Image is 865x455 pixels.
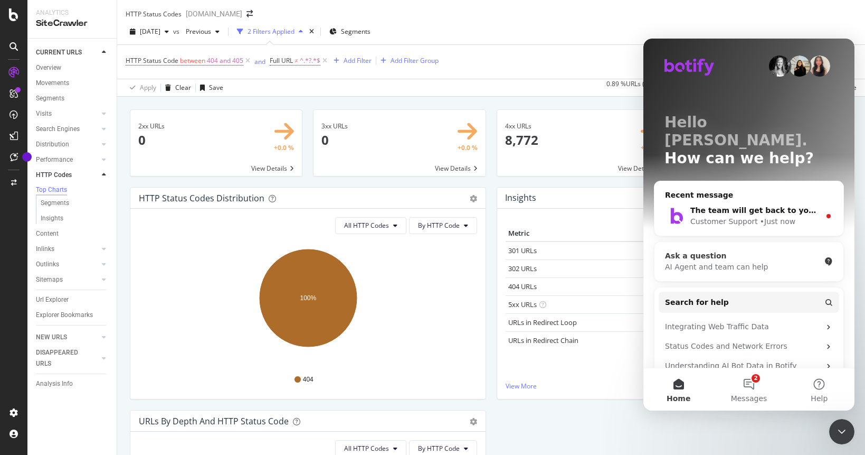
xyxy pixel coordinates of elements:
span: vs [173,27,182,36]
div: DISAPPEARED URLS [36,347,89,369]
button: All HTTP Codes [335,217,406,234]
a: HTTP Codes [36,170,99,181]
td: 0 [627,242,669,260]
a: Sitemaps [36,274,99,285]
span: ≠ [294,56,298,65]
a: URLs in Redirect Chain [508,336,578,345]
div: Status Codes and Network Errors [22,302,177,313]
td: 0 [627,313,669,331]
a: 5xx URLs [508,300,537,309]
button: Segments [325,23,375,40]
span: By HTTP Code [418,444,460,453]
td: 0 [627,331,669,349]
div: NEW URLS [36,332,67,343]
div: Explorer Bookmarks [36,310,93,321]
div: Tooltip anchor [22,152,32,162]
a: Movements [36,78,109,89]
span: 2025 Aug. 7th [140,27,160,36]
button: 2 Filters Applied [233,23,307,40]
div: Understanding AI Bot Data in Botify [22,322,177,333]
a: Analysis Info [36,378,109,389]
div: Ask a question [22,212,177,223]
a: Content [36,228,109,239]
span: between [180,56,205,65]
div: Top Charts [36,185,67,194]
div: Inlinks [36,244,54,255]
div: Search Engines [36,124,80,135]
div: Understanding AI Bot Data in Botify [15,318,196,337]
div: Ask a questionAI Agent and team can help [11,203,201,243]
span: Home [23,356,47,364]
text: 100% [300,294,317,302]
div: CURRENT URLS [36,47,82,58]
div: HTTP Codes [36,170,72,181]
button: Previous [182,23,224,40]
div: Segments [36,93,64,104]
a: Distribution [36,139,99,150]
div: Clear [175,83,191,92]
div: Analysis Info [36,378,73,389]
a: Explorer Bookmarks [36,310,109,321]
button: Apply [126,79,156,96]
a: Inlinks [36,244,99,255]
a: Url Explorer [36,294,109,305]
td: 0 [627,259,669,277]
span: All HTTP Codes [344,444,389,453]
div: 0.89 % URLs ( 9K on 983K ) [606,79,679,96]
button: By HTTP Code [409,217,477,234]
div: Content [36,228,59,239]
span: Segments [341,27,370,36]
div: Add Filter Group [391,56,439,65]
div: Distribution [36,139,69,150]
a: CURRENT URLS [36,47,99,58]
a: Search Engines [36,124,99,135]
h4: Insights [505,191,536,205]
a: URLs in Redirect Loop [508,318,577,327]
button: and [254,53,265,70]
div: Overview [36,62,61,73]
span: Previous [182,27,211,36]
span: Full URL [270,56,293,65]
button: Add Filter [329,54,372,67]
div: Integrating Web Traffic Data [15,278,196,298]
div: Add Filter [344,56,372,65]
a: Top Charts [36,185,109,196]
button: Messages [70,330,140,372]
div: HTTP Status Codes Distribution [139,193,264,203]
a: Visits [36,108,99,119]
a: DISAPPEARED URLS [36,347,99,369]
div: Visits [36,108,52,119]
span: Help [167,356,184,364]
span: 404 [303,375,313,384]
div: URLs by Depth and HTTP Status Code [139,416,289,426]
button: Clear [161,79,191,96]
svg: A chart. [139,243,477,365]
a: NEW URLS [36,332,99,343]
span: All HTTP Codes [344,221,389,230]
div: Sitemaps [36,274,63,285]
div: [DOMAIN_NAME] [186,8,242,19]
a: Outlinks [36,259,99,270]
span: Search for help [22,258,85,270]
iframe: Intercom live chat [829,419,854,444]
td: 8,772 [627,277,669,295]
a: Segments [41,198,109,209]
a: 404 URLs [508,282,537,291]
div: Status Codes and Network Errors [15,298,196,318]
iframe: Intercom live chat [643,39,854,411]
span: 404 and 405 [207,53,243,68]
div: arrow-right-arrow-left [246,10,253,17]
a: 302 URLs [508,264,537,273]
button: Help [141,330,211,372]
td: 0 [627,295,669,313]
div: Outlinks [36,259,59,270]
a: 301 URLs [508,246,537,255]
